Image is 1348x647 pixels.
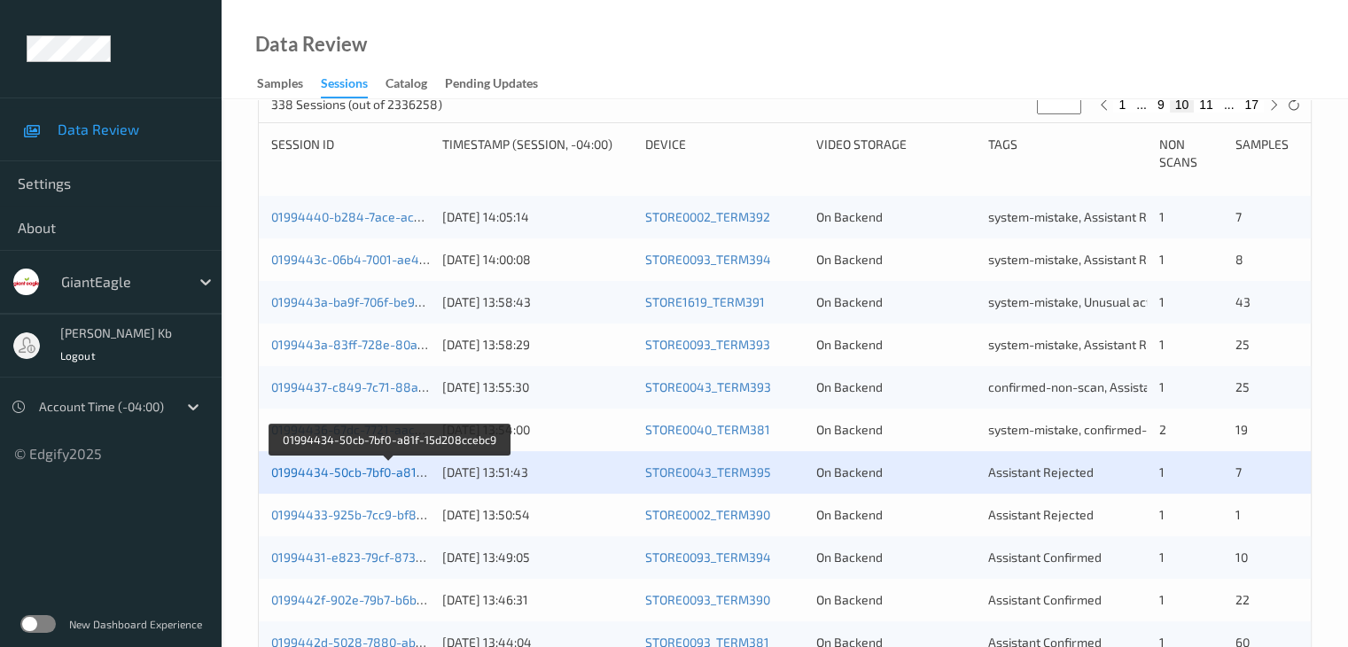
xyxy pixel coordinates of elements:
button: 17 [1239,97,1264,113]
span: 7 [1235,209,1241,224]
span: system-mistake, Assistant Rejected, Unusual activity [988,209,1283,224]
span: 22 [1235,592,1249,607]
div: [DATE] 13:49:05 [442,549,633,566]
span: 1 [1159,294,1165,309]
span: 1 [1235,507,1240,522]
div: [DATE] 13:54:00 [442,421,633,439]
a: STORE0002_TERM392 [645,209,770,224]
a: STORE0043_TERM395 [645,464,771,479]
span: Assistant Confirmed [988,592,1102,607]
a: 01994437-c849-7c71-88a4-c33e29bcf774 [271,379,511,394]
button: ... [1131,97,1152,113]
div: Session ID [271,136,430,171]
span: 1 [1159,464,1165,479]
a: Sessions [321,72,386,98]
a: STORE0043_TERM393 [645,379,771,394]
a: STORE0093_TERM394 [645,550,771,565]
div: Samples [1235,136,1298,171]
span: Assistant Confirmed [988,550,1102,565]
button: 9 [1152,97,1170,113]
a: 01994431-e823-79cf-8735-59e5e8530a49 [271,550,515,565]
span: system-mistake, Assistant Rejected, Unusual activity [988,252,1283,267]
span: 1 [1159,252,1165,267]
a: Pending Updates [445,72,556,97]
div: Samples [257,74,303,97]
span: 2 [1159,422,1166,437]
div: [DATE] 13:58:29 [442,336,633,354]
a: 0199443c-06b4-7001-ae46-2444667eacdc [271,252,517,267]
span: Assistant Rejected [988,507,1094,522]
a: 01994433-925b-7cc9-bf83-9fc768dfcf85 [271,507,505,522]
div: On Backend [816,378,975,396]
div: On Backend [816,208,975,226]
a: 0199443a-ba9f-706f-be9a-94688987a5cf [271,294,511,309]
span: system-mistake, Unusual activity [988,294,1173,309]
div: On Backend [816,506,975,524]
a: STORE0040_TERM381 [645,422,770,437]
span: 1 [1159,592,1165,607]
div: On Backend [816,464,975,481]
span: system-mistake, Assistant Rejected, Unusual activity [988,337,1283,352]
a: STORE0002_TERM390 [645,507,770,522]
a: STORE1619_TERM391 [645,294,765,309]
p: 338 Sessions (out of 2336258) [271,96,442,113]
a: 01994436-67dc-7721-aac9-152fed77824f [271,422,505,437]
a: STORE0093_TERM393 [645,337,770,352]
a: 01994440-b284-7ace-ac20-b24af2566f3f [271,209,511,224]
a: Samples [257,72,321,97]
button: 11 [1194,97,1219,113]
span: 7 [1235,464,1241,479]
span: 1 [1159,550,1165,565]
div: Sessions [321,74,368,98]
span: 8 [1235,252,1243,267]
div: On Backend [816,336,975,354]
div: On Backend [816,591,975,609]
span: 1 [1159,337,1165,352]
div: Timestamp (Session, -04:00) [442,136,633,171]
div: On Backend [816,293,975,311]
div: [DATE] 14:00:08 [442,251,633,269]
span: 1 [1159,507,1165,522]
div: Pending Updates [445,74,538,97]
div: Data Review [255,35,367,53]
span: 1 [1159,379,1165,394]
a: 0199442f-902e-79b7-b6bd-82dcf13d91b3 [271,592,508,607]
a: STORE0093_TERM394 [645,252,771,267]
span: 25 [1235,337,1249,352]
span: Assistant Rejected [988,464,1094,479]
div: [DATE] 14:05:14 [442,208,633,226]
span: 25 [1235,379,1249,394]
div: On Backend [816,251,975,269]
div: [DATE] 13:55:30 [442,378,633,396]
div: [DATE] 13:58:43 [442,293,633,311]
div: Video Storage [816,136,975,171]
div: On Backend [816,549,975,566]
div: On Backend [816,421,975,439]
span: 19 [1235,422,1247,437]
a: 0199443a-83ff-728e-80a0-47b7369063d2 [271,337,514,352]
button: ... [1219,97,1240,113]
div: [DATE] 13:51:43 [442,464,633,481]
a: 01994434-50cb-7bf0-a81f-15d208ccebc9 [271,464,508,479]
span: 1 [1159,209,1165,224]
div: Tags [988,136,1147,171]
a: Catalog [386,72,445,97]
span: 10 [1235,550,1247,565]
div: Catalog [386,74,427,97]
button: 10 [1170,97,1195,113]
span: 43 [1235,294,1250,309]
button: 1 [1113,97,1131,113]
div: Device [645,136,804,171]
a: STORE0093_TERM390 [645,592,770,607]
div: [DATE] 13:50:54 [442,506,633,524]
div: [DATE] 13:46:31 [442,591,633,609]
div: Non Scans [1159,136,1223,171]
